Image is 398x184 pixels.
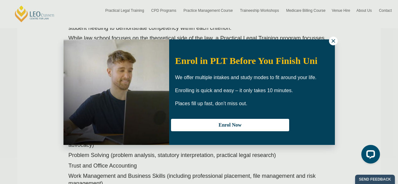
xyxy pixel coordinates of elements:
[175,88,293,93] span: Enrolling is quick and easy – it only takes 10 minutes.
[175,101,247,106] span: Places fill up fast, don’t miss out.
[356,142,382,168] iframe: LiveChat chat widget
[63,39,169,145] img: Woman in yellow blouse holding folders looking to the right and smiling
[171,119,289,131] button: Enrol Now
[175,56,317,66] span: Enrol in PLT Before You Finish Uni
[329,37,338,45] button: Close
[175,75,317,80] span: We offer multiple intakes and study modes to fit around your life.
